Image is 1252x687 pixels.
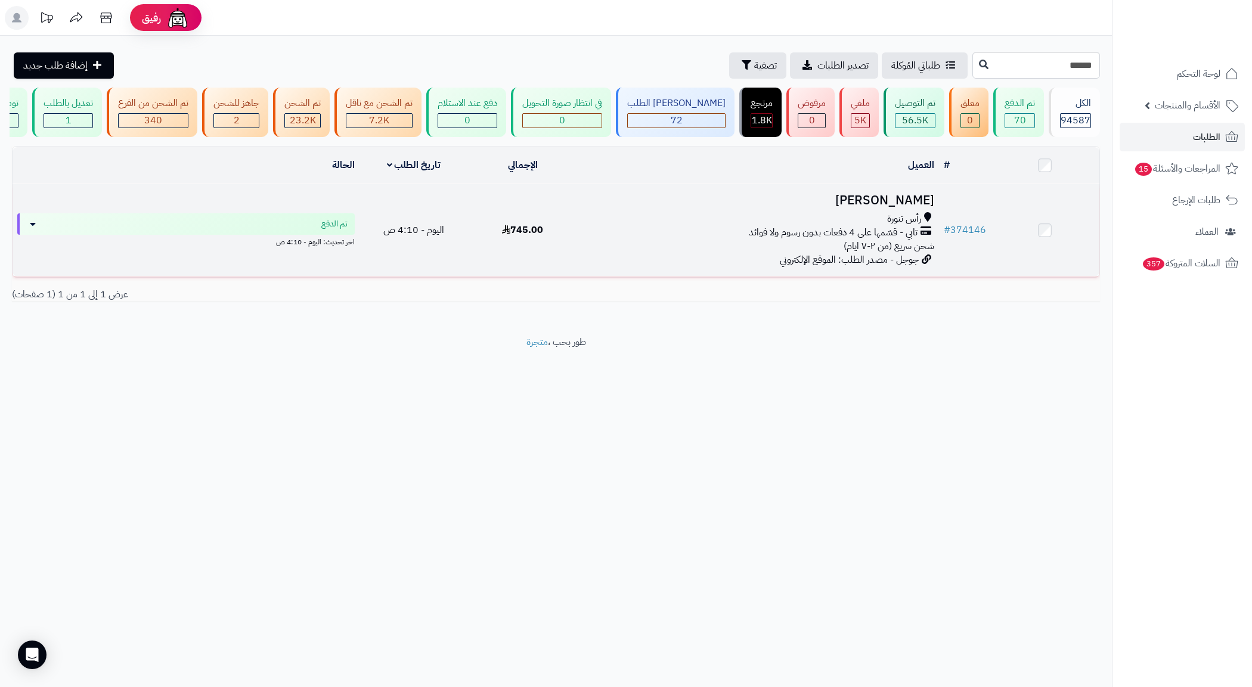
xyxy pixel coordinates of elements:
[947,88,991,137] a: معلق 0
[438,114,497,128] div: 0
[582,194,934,207] h3: [PERSON_NAME]
[104,88,200,137] a: تم الشحن من الفرع 340
[627,97,726,110] div: [PERSON_NAME] الطلب
[214,114,259,128] div: 2
[522,97,602,110] div: في انتظار صورة التحويل
[809,113,815,128] span: 0
[1014,113,1026,128] span: 70
[271,88,332,137] a: تم الشحن 23.2K
[1120,123,1245,151] a: الطلبات
[285,114,320,128] div: 23195
[960,97,980,110] div: معلق
[32,6,61,33] a: تحديثات المنصة
[17,235,355,247] div: اخر تحديث: اليوم - 4:10 ص
[754,58,777,73] span: تصفية
[30,88,104,137] a: تعديل بالطلب 1
[321,218,348,230] span: تم الدفع
[44,97,93,110] div: تعديل بالطلب
[1120,154,1245,183] a: المراجعات والأسئلة15
[790,52,878,79] a: تصدير الطلبات
[881,88,947,137] a: تم التوصيل 56.5K
[424,88,509,137] a: دفع عند الاستلام 0
[798,114,825,128] div: 0
[23,58,88,73] span: إضافة طلب جديد
[346,114,412,128] div: 7223
[346,97,413,110] div: تم الشحن مع ناقل
[14,52,114,79] a: إضافة طلب جديد
[213,97,259,110] div: جاهز للشحن
[895,114,935,128] div: 56533
[729,52,786,79] button: تصفية
[887,212,921,226] span: رأس تنورة
[332,158,355,172] a: الحالة
[509,88,613,137] a: في انتظار صورة التحويل 0
[166,6,190,30] img: ai-face.png
[784,88,837,137] a: مرفوض 0
[613,88,737,137] a: [PERSON_NAME] الطلب 72
[1193,129,1220,145] span: الطلبات
[18,641,47,669] div: Open Intercom Messenger
[1143,257,1164,271] span: 357
[1005,114,1034,128] div: 70
[464,113,470,128] span: 0
[234,113,240,128] span: 2
[1120,60,1245,88] a: لوحة التحكم
[882,52,968,79] a: طلباتي المُوكلة
[1134,160,1220,177] span: المراجعات والأسئلة
[44,114,92,128] div: 1
[967,113,973,128] span: 0
[817,58,869,73] span: تصدير الطلبات
[1171,9,1241,34] img: logo-2.png
[1060,97,1091,110] div: الكل
[508,158,538,172] a: الإجمالي
[66,113,72,128] span: 1
[851,114,869,128] div: 4964
[526,335,548,349] a: متجرة
[383,223,444,237] span: اليوم - 4:10 ص
[200,88,271,137] a: جاهز للشحن 2
[144,113,162,128] span: 340
[944,223,986,237] a: #374146
[895,97,935,110] div: تم التوصيل
[854,113,866,128] span: 5K
[752,113,772,128] span: 1.8K
[944,223,950,237] span: #
[1046,88,1102,137] a: الكل94587
[1120,249,1245,278] a: السلات المتروكة357
[780,253,919,267] span: جوجل - مصدر الطلب: الموقع الإلكتروني
[369,113,389,128] span: 7.2K
[902,113,928,128] span: 56.5K
[1195,223,1219,240] span: العملاء
[1120,186,1245,215] a: طلبات الإرجاع
[628,114,725,128] div: 72
[991,88,1046,137] a: تم الدفع 70
[438,97,497,110] div: دفع عند الاستلام
[119,114,188,128] div: 340
[559,113,565,128] span: 0
[1155,97,1220,114] span: الأقسام والمنتجات
[851,97,870,110] div: ملغي
[1135,163,1152,176] span: 15
[751,114,772,128] div: 1807
[290,113,316,128] span: 23.2K
[523,114,602,128] div: 0
[751,97,773,110] div: مرتجع
[908,158,934,172] a: العميل
[502,223,543,237] span: 745.00
[1061,113,1090,128] span: 94587
[891,58,940,73] span: طلباتي المُوكلة
[798,97,826,110] div: مرفوض
[837,88,881,137] a: ملغي 5K
[142,11,161,25] span: رفيق
[3,288,556,301] div: عرض 1 إلى 1 من 1 (1 صفحات)
[1176,66,1220,82] span: لوحة التحكم
[387,158,441,172] a: تاريخ الطلب
[671,113,683,128] span: 72
[844,239,934,253] span: شحن سريع (من ٢-٧ ايام)
[118,97,188,110] div: تم الشحن من الفرع
[1172,192,1220,209] span: طلبات الإرجاع
[961,114,979,128] div: 0
[332,88,424,137] a: تم الشحن مع ناقل 7.2K
[1120,217,1245,246] a: العملاء
[1142,255,1220,272] span: السلات المتروكة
